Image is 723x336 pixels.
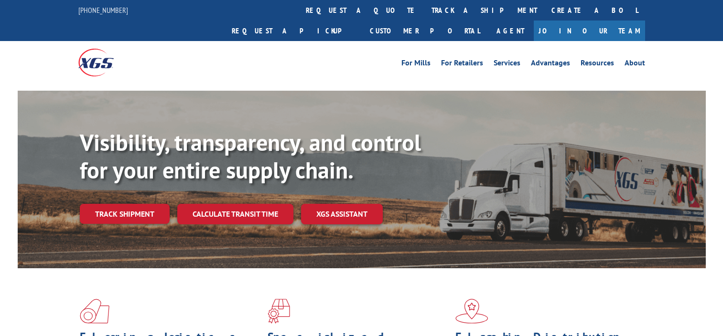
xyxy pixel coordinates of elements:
[455,299,488,324] img: xgs-icon-flagship-distribution-model-red
[401,59,431,70] a: For Mills
[441,59,483,70] a: For Retailers
[301,204,383,224] a: XGS ASSISTANT
[80,299,109,324] img: xgs-icon-total-supply-chain-intelligence-red
[225,21,363,41] a: Request a pickup
[80,204,170,224] a: Track shipment
[534,21,645,41] a: Join Our Team
[78,5,128,15] a: [PHONE_NUMBER]
[363,21,487,41] a: Customer Portal
[177,204,293,224] a: Calculate transit time
[531,59,570,70] a: Advantages
[487,21,534,41] a: Agent
[268,299,290,324] img: xgs-icon-focused-on-flooring-red
[581,59,614,70] a: Resources
[494,59,520,70] a: Services
[80,127,421,185] b: Visibility, transparency, and control for your entire supply chain.
[625,59,645,70] a: About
